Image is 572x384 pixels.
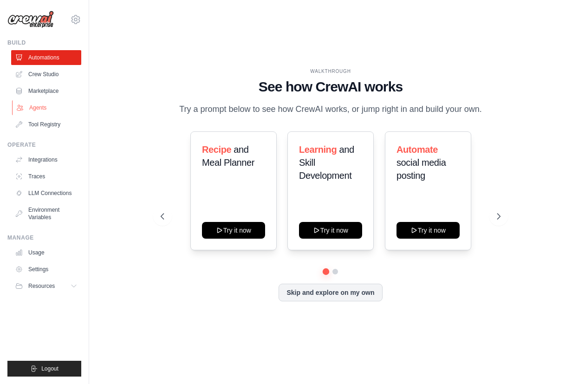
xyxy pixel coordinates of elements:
[11,186,81,201] a: LLM Connections
[396,157,446,181] span: social media posting
[11,84,81,98] a: Marketplace
[11,202,81,225] a: Environment Variables
[202,222,265,239] button: Try it now
[11,279,81,293] button: Resources
[279,284,382,301] button: Skip and explore on my own
[28,282,55,290] span: Resources
[12,100,82,115] a: Agents
[161,78,501,95] h1: See how CrewAI works
[11,50,81,65] a: Automations
[7,361,81,377] button: Logout
[11,262,81,277] a: Settings
[41,365,58,372] span: Logout
[175,103,487,116] p: Try a prompt below to see how CrewAI works, or jump right in and build your own.
[299,144,354,181] span: and Skill Development
[11,67,81,82] a: Crew Studio
[396,222,460,239] button: Try it now
[11,152,81,167] a: Integrations
[11,245,81,260] a: Usage
[202,144,254,168] span: and Meal Planner
[11,169,81,184] a: Traces
[161,68,501,75] div: WALKTHROUGH
[202,144,231,155] span: Recipe
[7,39,81,46] div: Build
[396,144,438,155] span: Automate
[299,144,337,155] span: Learning
[11,117,81,132] a: Tool Registry
[7,234,81,241] div: Manage
[299,222,362,239] button: Try it now
[7,11,54,28] img: Logo
[7,141,81,149] div: Operate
